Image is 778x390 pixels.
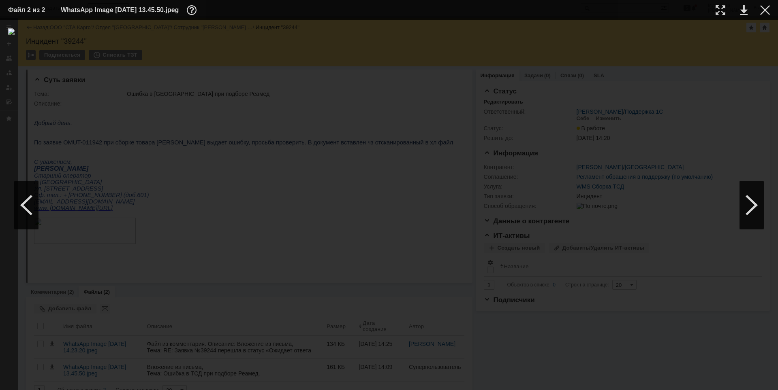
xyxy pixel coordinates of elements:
[14,181,38,229] div: Предыдущий файл
[740,5,748,15] div: Скачать файл
[8,28,770,382] img: download
[8,7,49,13] div: Файл 2 из 2
[61,5,199,15] div: WhatsApp Image [DATE] 13.45.50.jpeg
[760,5,770,15] div: Закрыть окно (Esc)
[187,5,199,15] div: Дополнительная информация о файле (F11)
[740,181,764,229] div: Следующий файл
[716,5,725,15] div: Увеличить масштаб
